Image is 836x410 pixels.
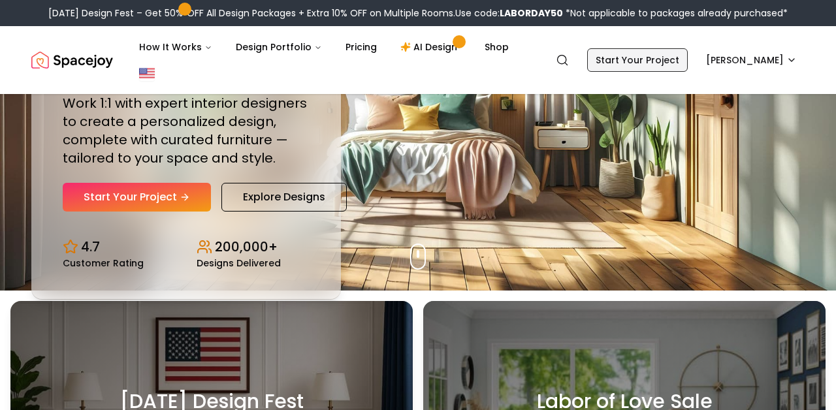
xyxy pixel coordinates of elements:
[455,7,563,20] span: Use code:
[335,34,387,60] a: Pricing
[390,34,472,60] a: AI Design
[698,48,805,72] button: [PERSON_NAME]
[500,7,563,20] b: LABORDAY50
[63,227,310,268] div: Design stats
[221,183,347,212] a: Explore Designs
[215,238,278,256] p: 200,000+
[197,259,281,268] small: Designs Delivered
[139,65,155,81] img: United States
[48,7,788,20] div: [DATE] Design Fest – Get 50% OFF All Design Packages + Extra 10% OFF on Multiple Rooms.
[63,183,211,212] a: Start Your Project
[587,48,688,72] a: Start Your Project
[129,34,519,60] nav: Main
[31,47,113,73] img: Spacejoy Logo
[81,238,100,256] p: 4.7
[31,47,113,73] a: Spacejoy
[63,94,310,167] p: Work 1:1 with expert interior designers to create a personalized design, complete with curated fu...
[63,259,144,268] small: Customer Rating
[225,34,332,60] button: Design Portfolio
[31,26,805,94] nav: Global
[129,34,223,60] button: How It Works
[563,7,788,20] span: *Not applicable to packages already purchased*
[474,34,519,60] a: Shop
